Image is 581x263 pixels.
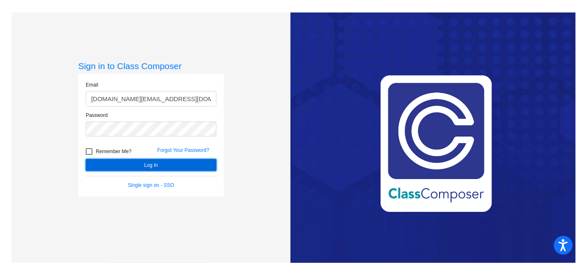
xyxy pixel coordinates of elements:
a: Single sign on - SSO [128,182,174,188]
h3: Sign in to Class Composer [78,61,224,71]
span: Remember Me? [96,146,132,156]
a: Forgot Your Password? [157,147,209,153]
button: Log In [86,159,216,171]
label: Email [86,81,98,89]
label: Password [86,112,108,119]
